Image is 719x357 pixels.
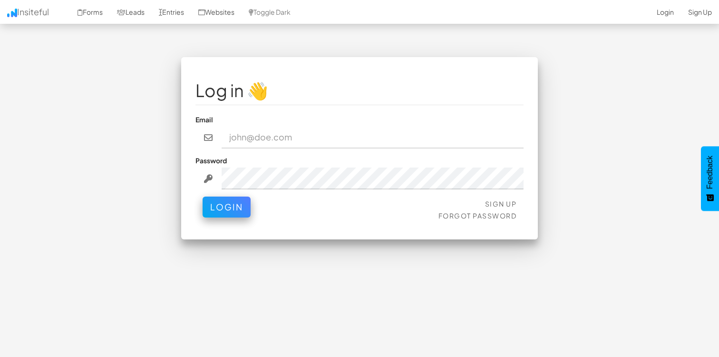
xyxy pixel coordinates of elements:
img: icon.png [7,9,17,17]
h1: Log in 👋 [195,81,524,100]
input: john@doe.com [222,127,524,149]
label: Password [195,156,227,165]
span: Feedback [706,156,714,189]
label: Email [195,115,213,124]
a: Sign Up [485,199,517,208]
a: Forgot Password [438,211,517,220]
button: Feedback - Show survey [701,146,719,211]
button: Login [203,197,251,218]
